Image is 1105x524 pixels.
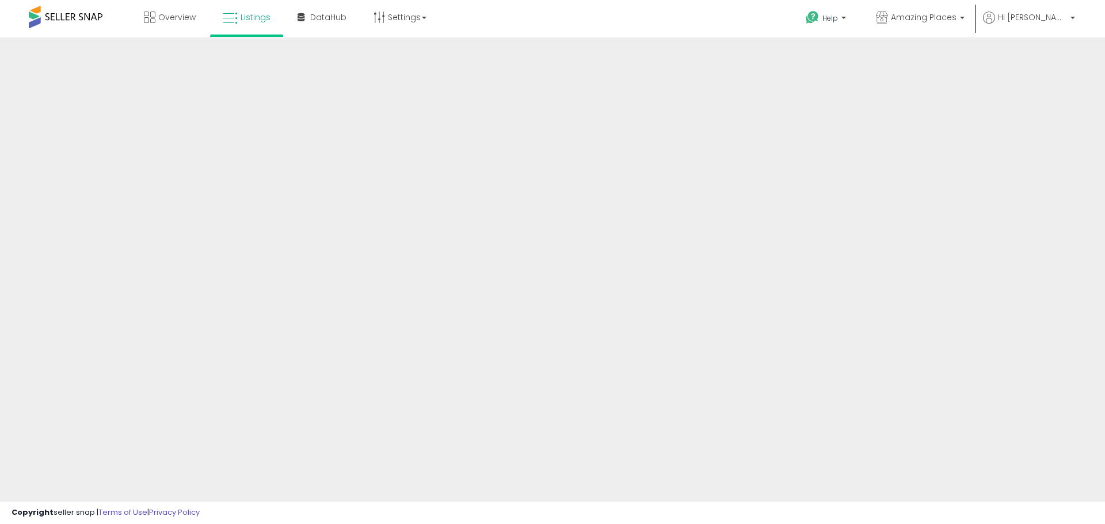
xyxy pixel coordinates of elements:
div: seller snap | | [12,507,200,518]
a: Terms of Use [98,507,147,518]
a: Privacy Policy [149,507,200,518]
span: Amazing Places [891,12,957,23]
span: Hi [PERSON_NAME] [998,12,1067,23]
span: Listings [241,12,270,23]
span: Help [822,13,838,23]
strong: Copyright [12,507,54,518]
a: Hi [PERSON_NAME] [983,12,1075,37]
span: Overview [158,12,196,23]
span: DataHub [310,12,346,23]
i: Get Help [805,10,820,25]
a: Help [797,2,858,37]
